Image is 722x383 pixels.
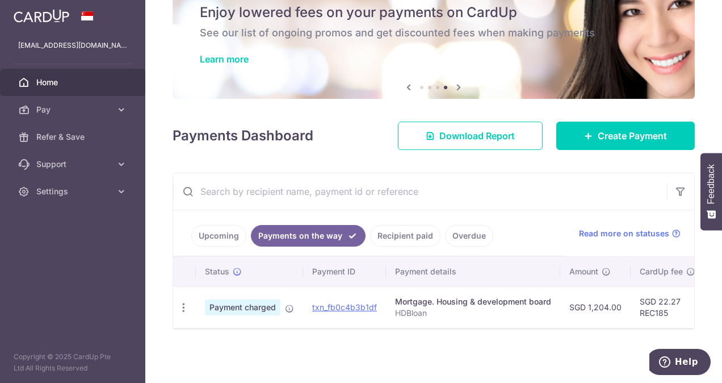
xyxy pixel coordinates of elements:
[398,122,543,150] a: Download Report
[579,228,669,239] span: Read more on statuses
[36,77,111,88] span: Home
[631,286,704,328] td: SGD 22.27 REC185
[173,126,313,146] h4: Payments Dashboard
[640,266,683,277] span: CardUp fee
[386,257,560,286] th: Payment details
[205,299,280,315] span: Payment charged
[200,26,668,40] h6: See our list of ongoing promos and get discounted fees when making payments
[36,186,111,197] span: Settings
[598,129,667,143] span: Create Payment
[370,225,440,247] a: Recipient paid
[445,225,493,247] a: Overdue
[14,9,69,23] img: CardUp
[439,129,515,143] span: Download Report
[706,164,716,204] span: Feedback
[200,53,249,65] a: Learn more
[205,266,229,277] span: Status
[395,296,551,307] div: Mortgage. Housing & development board
[700,153,722,230] button: Feedback - Show survey
[569,266,598,277] span: Amount
[18,40,127,51] p: [EMAIL_ADDRESS][DOMAIN_NAME]
[173,173,667,210] input: Search by recipient name, payment id or reference
[395,307,551,319] p: HDBloan
[556,122,695,150] a: Create Payment
[36,104,111,115] span: Pay
[200,3,668,22] h5: Enjoy lowered fees on your payments on CardUp
[191,225,246,247] a: Upcoming
[36,131,111,143] span: Refer & Save
[560,286,631,328] td: SGD 1,204.00
[579,228,681,239] a: Read more on statuses
[303,257,386,286] th: Payment ID
[251,225,366,247] a: Payments on the way
[36,159,111,170] span: Support
[312,302,377,312] a: txn_fb0c4b3b1df
[649,349,711,377] iframe: Opens a widget where you can find more information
